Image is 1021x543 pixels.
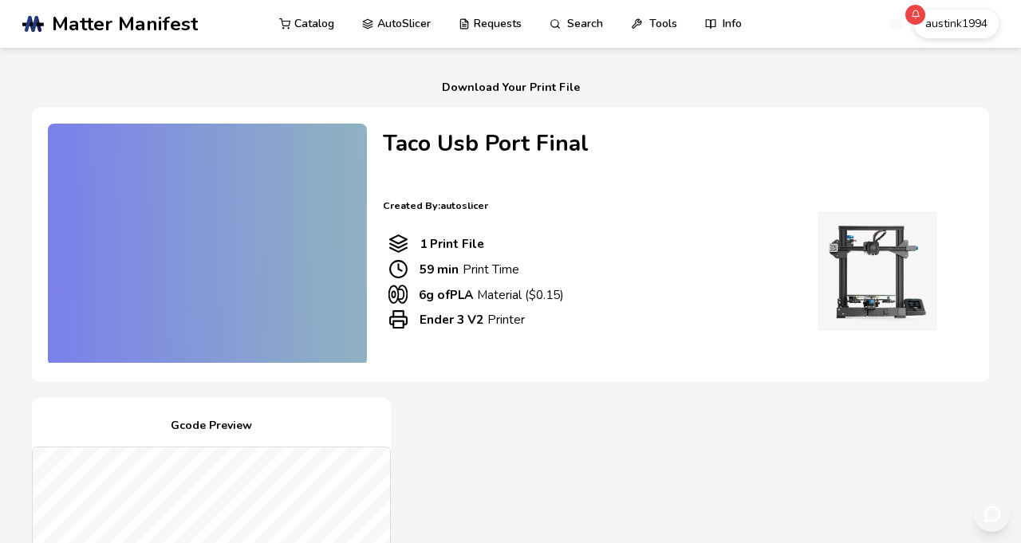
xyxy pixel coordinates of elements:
span: All Print Files [383,168,459,185]
span: Matter Manifest [52,13,198,35]
button: Send feedback via email [974,496,1010,532]
p: Material ($ 0.15 ) [419,286,564,303]
span: Print Time [388,259,408,279]
span: Material Used [388,285,408,304]
p: Print Time [420,261,519,277]
h4: Taco Usb Port Final [383,132,957,156]
b: 59 min [420,261,459,277]
span: Printer [388,309,408,329]
p: Printer [420,311,525,328]
button: austink1994 [914,10,999,38]
h4: Gcode Preview [32,414,391,439]
img: Printer [798,211,957,331]
h1: Download Your Print File [22,76,999,100]
b: 1 Print File [420,235,484,252]
span: Number Of Print files [388,234,408,254]
b: Ender 3 V2 [420,311,483,328]
b: 6 g of PLA [419,286,473,303]
p: Created By: autoslicer [383,200,957,211]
